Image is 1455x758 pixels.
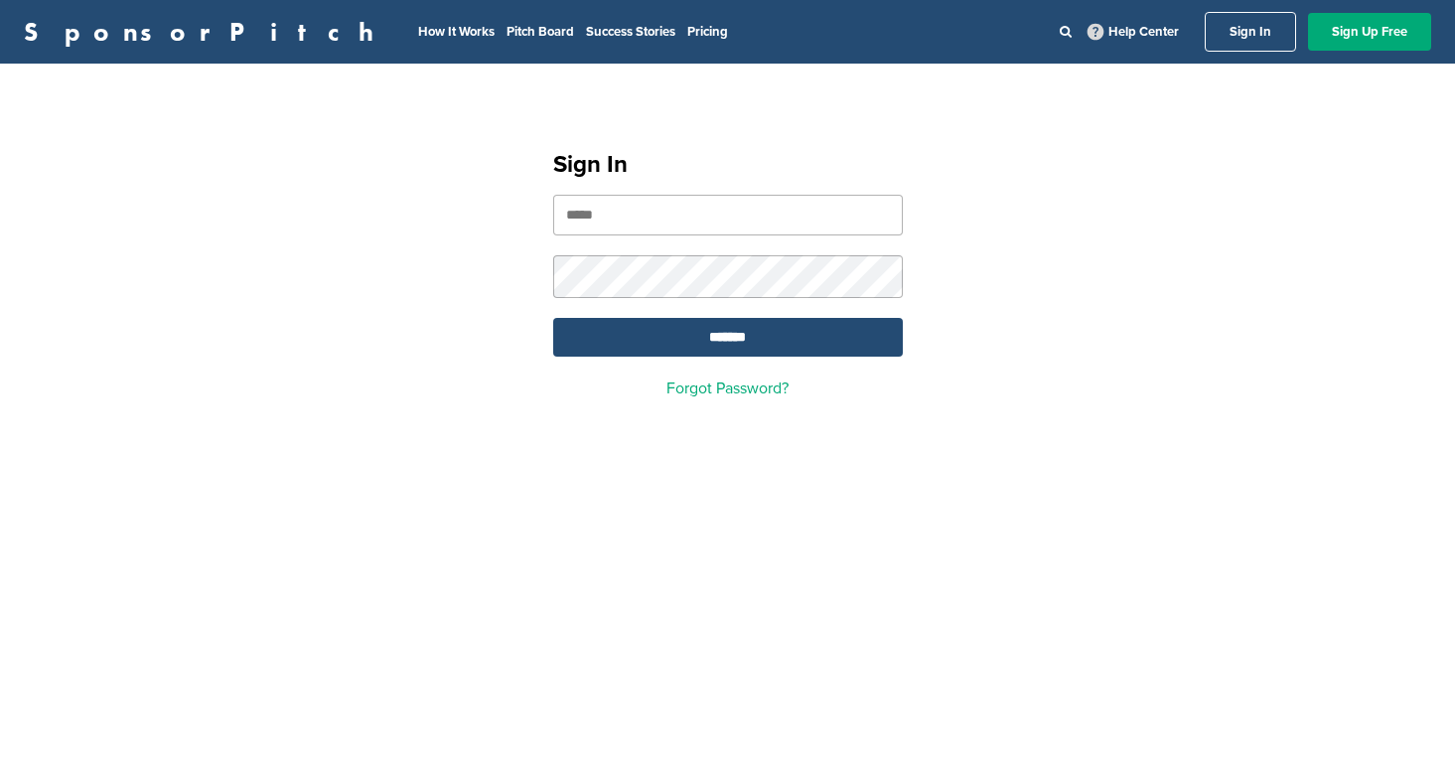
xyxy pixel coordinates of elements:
a: Success Stories [586,24,675,40]
a: Forgot Password? [666,379,789,398]
a: SponsorPitch [24,19,386,45]
a: Pricing [687,24,728,40]
a: Pitch Board [507,24,574,40]
a: Help Center [1084,20,1183,44]
a: How It Works [418,24,495,40]
h1: Sign In [553,147,903,183]
a: Sign In [1205,12,1296,52]
a: Sign Up Free [1308,13,1431,51]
